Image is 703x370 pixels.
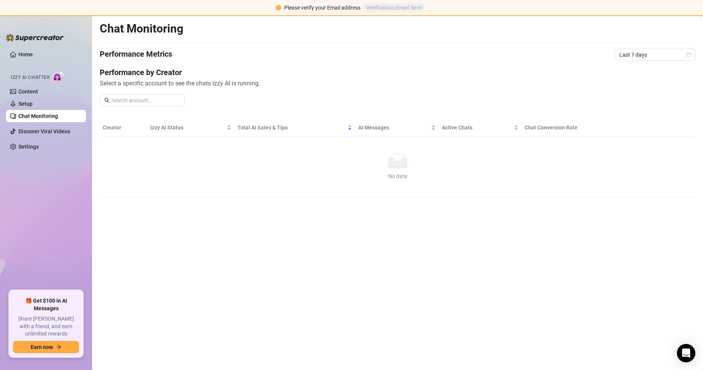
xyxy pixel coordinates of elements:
[104,98,110,103] span: search
[234,119,355,137] th: Total AI Sales & Tips
[100,49,172,61] h4: Performance Metrics
[13,297,79,312] span: 🎁 Get $100 in AI Messages
[18,88,38,95] a: Content
[6,34,64,41] img: logo-BBDzfeDw.svg
[619,49,691,61] span: Last 7 days
[18,101,33,107] a: Setup
[358,123,430,132] span: AI Messages
[364,3,425,12] button: Verification Email Sent
[18,51,33,57] a: Home
[100,79,695,88] span: Select a specific account to see the chats Izzy AI is running.
[237,123,346,132] span: Total AI Sales & Tips
[100,119,147,137] th: Creator
[687,52,691,57] span: calendar
[442,123,512,132] span: Active Chats
[53,71,64,82] img: AI Chatter
[106,172,689,180] div: No data
[439,119,522,137] th: Active Chats
[13,341,79,353] button: Earn nowarrow-right
[284,3,361,12] div: Please verify your Email address
[31,344,53,350] span: Earn now
[355,119,439,137] th: AI Messages
[522,119,635,137] th: Chat Conversion Rate
[18,144,39,150] a: Settings
[13,315,79,338] span: Share [PERSON_NAME] with a friend, and earn unlimited rewards
[100,21,183,36] h2: Chat Monitoring
[18,128,70,134] a: Discover Viral Videos
[18,113,58,119] a: Chat Monitoring
[150,123,226,132] span: Izzy AI Status
[111,96,180,105] input: Search account...
[276,5,281,10] span: exclamation-circle
[677,344,695,362] div: Open Intercom Messenger
[100,67,695,78] h4: Performance by Creator
[11,74,49,81] span: Izzy AI Chatter
[147,119,235,137] th: Izzy AI Status
[56,344,61,350] span: arrow-right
